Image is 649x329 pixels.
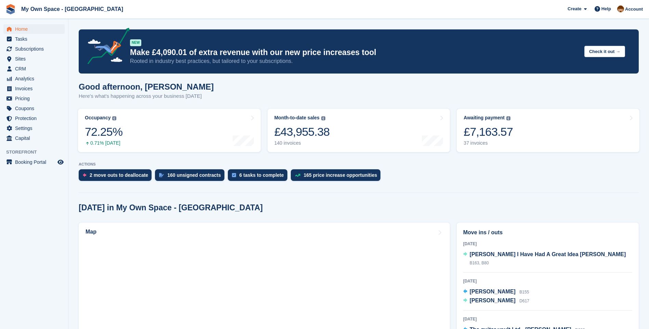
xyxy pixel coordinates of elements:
[617,5,624,12] img: Paula Harris
[83,173,86,177] img: move_outs_to_deallocate_icon-f764333ba52eb49d3ac5e1228854f67142a1ed5810a6f6cc68b1a99e826820c5.svg
[3,94,65,103] a: menu
[5,4,16,14] img: stora-icon-8386f47178a22dfd0bd8f6a31ec36ba5ce8667c1dd55bd0f319d3a0aa187defe.svg
[15,94,56,103] span: Pricing
[86,229,96,235] h2: Map
[464,125,513,139] div: £7,163.57
[463,241,632,247] div: [DATE]
[228,169,291,184] a: 6 tasks to complete
[112,116,116,120] img: icon-info-grey-7440780725fd019a000dd9b08b2336e03edf1995a4989e88bcd33f0948082b44.svg
[79,162,639,167] p: ACTIONS
[519,299,529,303] span: D617
[268,109,450,152] a: Month-to-date sales £43,955.38 140 invoices
[15,114,56,123] span: Protection
[239,172,284,178] div: 6 tasks to complete
[15,133,56,143] span: Capital
[90,172,148,178] div: 2 move outs to deallocate
[18,3,126,15] a: My Own Space - [GEOGRAPHIC_DATA]
[470,261,489,265] span: B163, B80
[82,28,130,67] img: price-adjustments-announcement-icon-8257ccfd72463d97f412b2fc003d46551f7dbcb40ab6d574587a9cd5c0d94...
[568,5,581,12] span: Create
[3,133,65,143] a: menu
[464,140,513,146] div: 37 invoices
[3,34,65,44] a: menu
[15,34,56,44] span: Tasks
[3,84,65,93] a: menu
[463,228,632,237] h2: Move ins / outs
[6,149,68,156] span: Storefront
[304,172,377,178] div: 165 price increase opportunities
[159,173,164,177] img: contract_signature_icon-13c848040528278c33f63329250d36e43548de30e8caae1d1a13099fd9432cc5.svg
[3,123,65,133] a: menu
[155,169,228,184] a: 160 unsigned contracts
[519,290,529,294] span: B155
[85,140,122,146] div: 0.71% [DATE]
[463,278,632,284] div: [DATE]
[295,174,300,177] img: price_increase_opportunities-93ffe204e8149a01c8c9dc8f82e8f89637d9d84a8eef4429ea346261dce0b2c0.svg
[15,54,56,64] span: Sites
[15,64,56,74] span: CRM
[457,109,639,152] a: Awaiting payment £7,163.57 37 invoices
[85,125,122,139] div: 72.25%
[584,46,625,57] button: Check it out →
[15,84,56,93] span: Invoices
[291,169,384,184] a: 165 price increase opportunities
[470,298,516,303] span: [PERSON_NAME]
[15,44,56,54] span: Subscriptions
[463,288,529,297] a: [PERSON_NAME] B155
[15,123,56,133] span: Settings
[601,5,611,12] span: Help
[463,316,632,322] div: [DATE]
[3,74,65,83] a: menu
[79,82,214,91] h1: Good afternoon, [PERSON_NAME]
[506,116,510,120] img: icon-info-grey-7440780725fd019a000dd9b08b2336e03edf1995a4989e88bcd33f0948082b44.svg
[464,115,505,121] div: Awaiting payment
[56,158,65,166] a: Preview store
[470,251,626,257] span: [PERSON_NAME] I Have Had A Great Idea [PERSON_NAME]
[232,173,236,177] img: task-75834270c22a3079a89374b754ae025e5fb1db73e45f91037f5363f120a921f8.svg
[274,125,330,139] div: £43,955.38
[130,57,579,65] p: Rooted in industry best practices, but tailored to your subscriptions.
[3,24,65,34] a: menu
[15,74,56,83] span: Analytics
[3,114,65,123] a: menu
[130,48,579,57] p: Make £4,090.01 of extra revenue with our new price increases tool
[15,24,56,34] span: Home
[79,169,155,184] a: 2 move outs to deallocate
[3,64,65,74] a: menu
[79,203,263,212] h2: [DATE] in My Own Space - [GEOGRAPHIC_DATA]
[85,115,111,121] div: Occupancy
[167,172,221,178] div: 160 unsigned contracts
[15,104,56,113] span: Coupons
[3,104,65,113] a: menu
[15,157,56,167] span: Booking Portal
[463,297,529,305] a: [PERSON_NAME] D617
[274,115,320,121] div: Month-to-date sales
[3,157,65,167] a: menu
[79,92,214,100] p: Here's what's happening across your business [DATE]
[3,54,65,64] a: menu
[463,250,632,267] a: [PERSON_NAME] I Have Had A Great Idea [PERSON_NAME] B163, B80
[130,39,141,46] div: NEW
[3,44,65,54] a: menu
[470,289,516,294] span: [PERSON_NAME]
[321,116,325,120] img: icon-info-grey-7440780725fd019a000dd9b08b2336e03edf1995a4989e88bcd33f0948082b44.svg
[78,109,261,152] a: Occupancy 72.25% 0.71% [DATE]
[274,140,330,146] div: 140 invoices
[625,6,643,13] span: Account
